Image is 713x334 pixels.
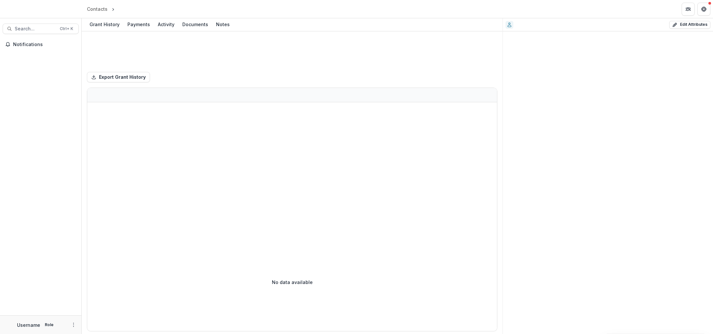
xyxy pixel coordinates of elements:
[15,26,56,32] span: Search...
[213,20,232,29] div: Notes
[87,72,150,82] button: Export Grant History
[70,321,77,329] button: More
[180,18,211,31] a: Documents
[155,18,177,31] a: Activity
[58,25,75,32] div: Ctrl + K
[697,3,710,16] button: Get Help
[87,20,122,29] div: Grant History
[669,21,710,29] button: Edit Attributes
[84,4,144,14] nav: breadcrumb
[180,20,211,29] div: Documents
[213,18,232,31] a: Notes
[272,279,313,286] p: No data available
[84,4,110,14] a: Contacts
[87,6,108,12] div: Contacts
[3,39,79,50] button: Notifications
[43,322,56,328] p: Role
[125,20,153,29] div: Payments
[155,20,177,29] div: Activity
[17,322,40,328] p: Username
[682,3,695,16] button: Partners
[3,24,79,34] button: Search...
[13,42,76,47] span: Notifications
[87,18,122,31] a: Grant History
[125,18,153,31] a: Payments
